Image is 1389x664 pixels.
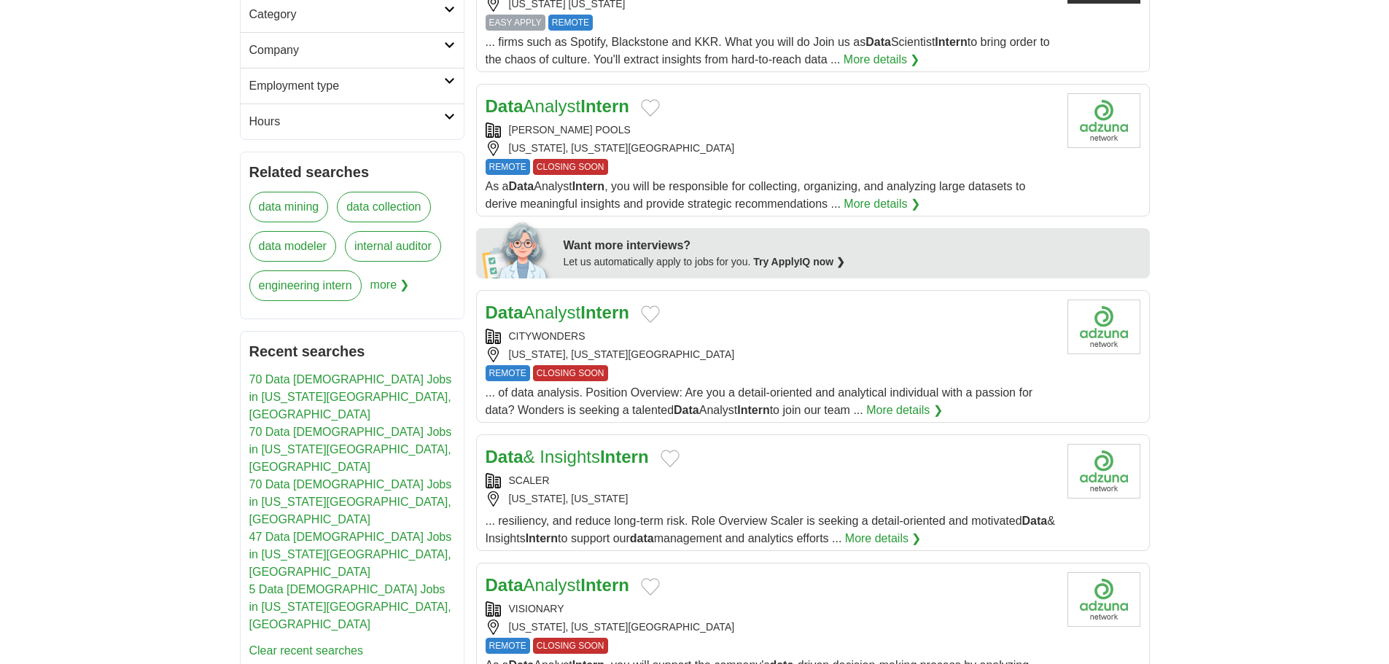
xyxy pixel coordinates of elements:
[337,192,430,222] a: data collection
[844,195,920,213] a: More details ❯
[486,347,1056,362] div: [US_STATE], [US_STATE][GEOGRAPHIC_DATA]
[486,620,1056,635] div: [US_STATE], [US_STATE][GEOGRAPHIC_DATA]
[1067,572,1140,627] img: Visionary Integration Professionals logo
[249,270,362,301] a: engineering intern
[249,161,455,183] h2: Related searches
[482,220,553,278] img: apply-iq-scientist.png
[526,532,558,544] strong: Intern
[345,231,441,262] a: internal auditor
[249,231,336,262] a: data modeler
[249,478,452,526] a: 70 Data [DEMOGRAPHIC_DATA] Jobs in [US_STATE][GEOGRAPHIC_DATA], [GEOGRAPHIC_DATA]
[486,575,629,595] a: DataAnalystIntern
[486,302,629,322] a: DataAnalystIntern
[486,491,1056,507] div: [US_STATE], [US_STATE]
[486,447,649,466] a: Data& InsightsIntern
[1067,444,1140,499] img: Company logo
[486,365,530,381] span: REMOTE
[486,473,1056,488] div: SCALER
[249,6,444,23] h2: Category
[533,365,608,381] span: CLOSING SOON
[661,450,680,467] button: Add to favorite jobs
[486,159,530,175] span: REMOTE
[249,192,329,222] a: data mining
[580,96,629,116] strong: Intern
[486,638,530,654] span: REMOTE
[486,141,1056,156] div: [US_STATE], [US_STATE][GEOGRAPHIC_DATA]
[509,603,564,614] a: VISIONARY
[249,644,364,657] a: Clear recent searches
[580,575,629,595] strong: Intern
[486,36,1050,66] span: ... firms such as Spotify, Blackstone and KKR. What you will do Join us as Scientist to bring ord...
[486,15,545,31] span: EASY APPLY
[641,305,660,323] button: Add to favorite jobs
[486,447,524,466] strong: Data
[241,103,464,139] a: Hours
[600,447,649,466] strong: Intern
[753,256,845,267] a: Try ApplyIQ now ❯
[564,254,1141,270] div: Let us automatically apply to jobs for you.
[249,113,444,130] h2: Hours
[249,42,444,59] h2: Company
[845,530,922,547] a: More details ❯
[486,96,524,116] strong: Data
[641,99,660,117] button: Add to favorite jobs
[486,515,1055,544] span: ... resiliency, and reduce long-term risk. Role Overview Scaler is seeking a detail-oriented and ...
[486,122,1056,138] div: [PERSON_NAME] POOLS
[241,68,464,103] a: Employment type
[564,237,1141,254] div: Want more interviews?
[533,159,608,175] span: CLOSING SOON
[737,404,769,416] strong: Intern
[844,51,920,69] a: More details ❯
[630,532,654,544] strong: data
[486,302,524,322] strong: Data
[486,329,1056,344] div: CITYWONDERS
[641,578,660,595] button: Add to favorite jobs
[486,96,629,116] a: DataAnalystIntern
[486,180,1026,210] span: As a Analyst , you will be responsible for collecting, organizing, and analyzing large datasets t...
[370,270,410,310] span: more ❯
[249,426,452,473] a: 70 Data [DEMOGRAPHIC_DATA] Jobs in [US_STATE][GEOGRAPHIC_DATA], [GEOGRAPHIC_DATA]
[486,575,524,595] strong: Data
[1022,515,1048,527] strong: Data
[1067,300,1140,354] img: Company logo
[241,32,464,68] a: Company
[866,402,943,419] a: More details ❯
[249,340,455,362] h2: Recent searches
[935,36,967,48] strong: Intern
[249,373,452,421] a: 70 Data [DEMOGRAPHIC_DATA] Jobs in [US_STATE][GEOGRAPHIC_DATA], [GEOGRAPHIC_DATA]
[249,531,452,578] a: 47 Data [DEMOGRAPHIC_DATA] Jobs in [US_STATE][GEOGRAPHIC_DATA], [GEOGRAPHIC_DATA]
[509,180,534,192] strong: Data
[249,77,444,95] h2: Employment type
[674,404,699,416] strong: Data
[533,638,608,654] span: CLOSING SOON
[1067,93,1140,148] img: Company logo
[572,180,604,192] strong: Intern
[249,583,451,630] a: 5 Data [DEMOGRAPHIC_DATA] Jobs in [US_STATE][GEOGRAPHIC_DATA], [GEOGRAPHIC_DATA]
[548,15,593,31] span: REMOTE
[865,36,891,48] strong: Data
[486,386,1033,416] span: ... of data analysis. Position Overview: Are you a detail-oriented and analytical individual with...
[580,302,629,322] strong: Intern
